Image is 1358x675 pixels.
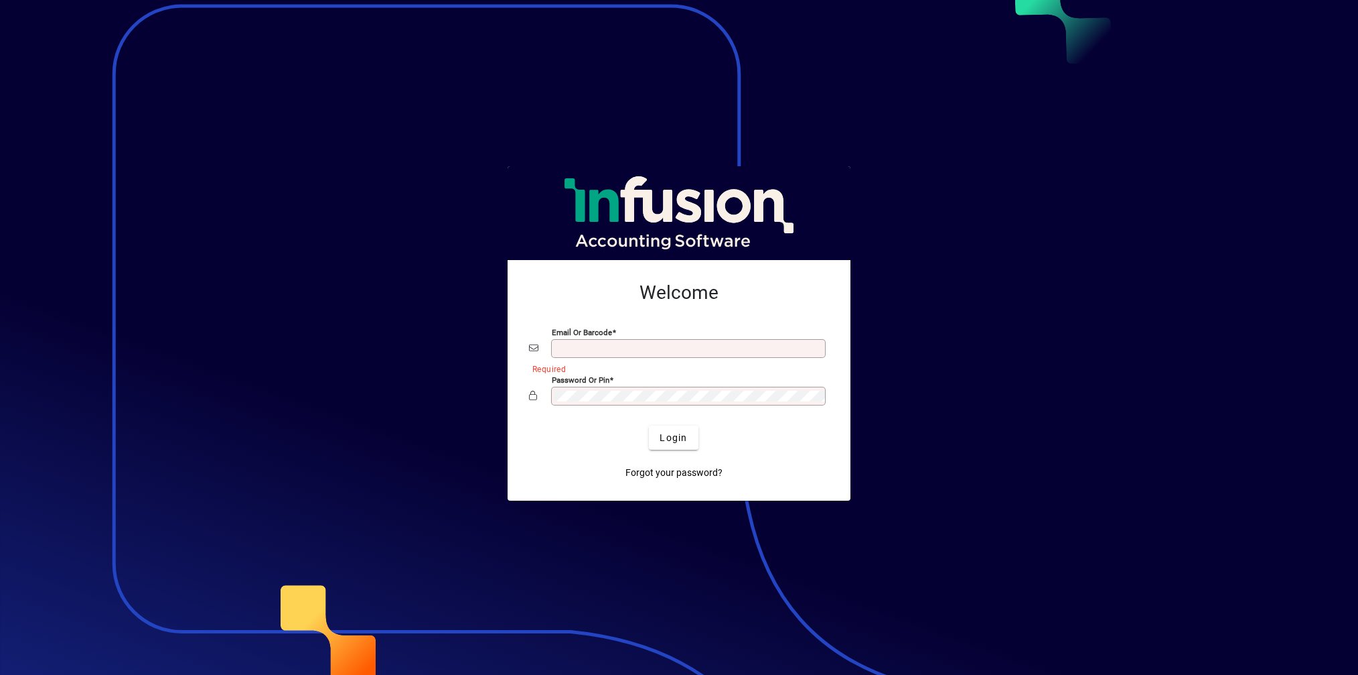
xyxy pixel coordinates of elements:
mat-label: Email or Barcode [552,328,612,337]
span: Forgot your password? [625,466,723,480]
button: Login [649,426,698,450]
span: Login [660,431,687,445]
a: Forgot your password? [620,461,728,485]
mat-label: Password or Pin [552,375,609,385]
h2: Welcome [529,282,829,304]
mat-error: Required [532,361,818,375]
